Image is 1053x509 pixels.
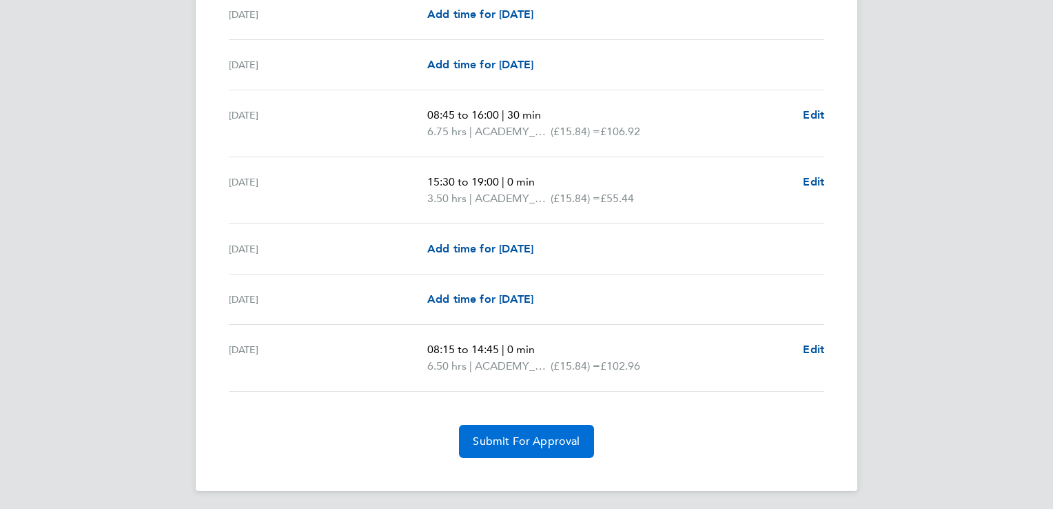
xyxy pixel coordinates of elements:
span: (£15.84) = [551,192,600,205]
span: 0 min [507,175,535,188]
div: [DATE] [229,107,427,140]
span: £55.44 [600,192,634,205]
span: 08:45 to 16:00 [427,108,499,121]
a: Edit [803,174,824,190]
span: Add time for [DATE] [427,242,533,255]
span: Edit [803,343,824,356]
div: [DATE] [229,341,427,375]
a: Add time for [DATE] [427,57,533,73]
span: 6.50 hrs [427,359,467,372]
span: ACADEMY_SESSIONAL_COACH [475,123,551,140]
button: Submit For Approval [459,425,593,458]
div: [DATE] [229,241,427,257]
span: Add time for [DATE] [427,292,533,306]
a: Add time for [DATE] [427,6,533,23]
span: | [502,175,504,188]
span: 15:30 to 19:00 [427,175,499,188]
span: Add time for [DATE] [427,58,533,71]
span: £102.96 [600,359,640,372]
div: [DATE] [229,57,427,73]
a: Edit [803,341,824,358]
span: Submit For Approval [473,435,580,448]
span: (£15.84) = [551,125,600,138]
a: Add time for [DATE] [427,241,533,257]
span: ACADEMY_SESSIONAL_COACH [475,190,551,207]
span: Edit [803,175,824,188]
div: [DATE] [229,6,427,23]
span: Add time for [DATE] [427,8,533,21]
span: £106.92 [600,125,640,138]
span: Edit [803,108,824,121]
div: [DATE] [229,174,427,207]
a: Edit [803,107,824,123]
span: 6.75 hrs [427,125,467,138]
span: 3.50 hrs [427,192,467,205]
span: | [469,192,472,205]
span: | [502,343,504,356]
span: | [469,125,472,138]
span: 08:15 to 14:45 [427,343,499,356]
div: [DATE] [229,291,427,308]
span: 0 min [507,343,535,356]
span: | [469,359,472,372]
a: Add time for [DATE] [427,291,533,308]
span: ACADEMY_SESSIONAL_COACH [475,358,551,375]
span: (£15.84) = [551,359,600,372]
span: | [502,108,504,121]
span: 30 min [507,108,541,121]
